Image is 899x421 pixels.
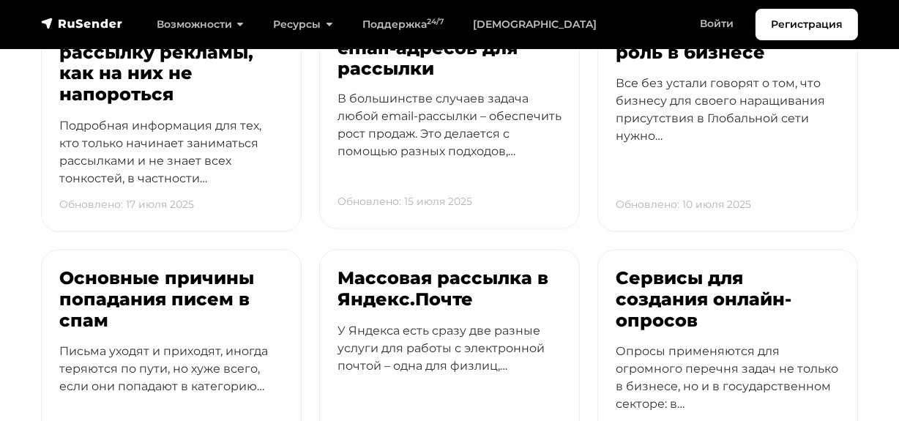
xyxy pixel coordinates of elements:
[59,21,283,105] h3: Штрафы и санкции за рассылку рекламы, как на них не напороться
[258,10,347,40] a: Ресурсы
[337,90,562,187] p: В большинстве случаев задача любой email-рассылки – обеспечить рост продаж. Это делается с помощь...
[59,117,283,214] p: Подробная информация для тех, кто только начинает заниматься рассылками и не знает всех тонкостей...
[616,190,751,220] p: Обновлено: 10 июля 2025
[458,10,611,40] a: [DEMOGRAPHIC_DATA]
[59,190,194,220] p: Обновлено: 17 июля 2025
[41,16,123,31] img: RuSender
[685,9,748,39] a: Войти
[756,9,858,40] a: Регистрация
[59,268,283,331] h3: Основные причины попадания писем в спам
[616,268,840,331] h3: Сервисы для создания онлайн-опросов
[616,75,840,171] p: Все без устали говорят о том, что бизнесу для своего наращивания присутствия в Глобальной сети ну...
[597,3,858,232] a: Что такое SMM: цели и роль в бизнесе Все без устали говорят о том, что бизнесу для своего наращив...
[337,187,472,217] p: Обновлено: 15 июля 2025
[348,10,458,40] a: Поддержка24/7
[337,322,562,401] p: У Яндекса есть сразу две разные услуги для работы с электронной почтой – одна для физлиц,…
[427,17,444,26] sup: 24/7
[41,3,302,232] a: Штрафы и санкции за рассылку рекламы, как на них не напороться Подробная информация для тех, кто ...
[337,268,562,310] h3: Массовая рассылка в Яндекс.Почте
[142,10,258,40] a: Возможности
